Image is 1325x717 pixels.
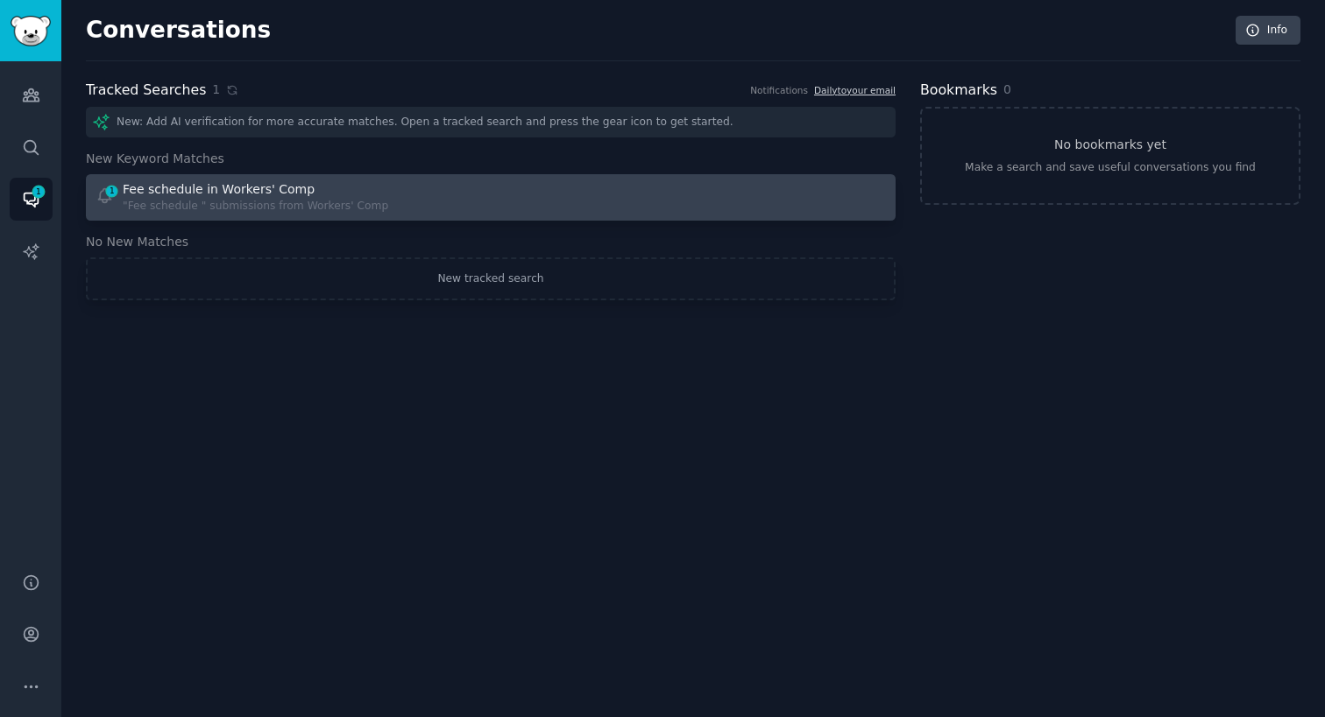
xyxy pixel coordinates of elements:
[86,174,896,221] a: 1Fee schedule in Workers' Comp"Fee schedule " submissions from Workers' Comp
[920,80,997,102] h2: Bookmarks
[86,257,896,301] a: New tracked search
[1003,82,1011,96] span: 0
[104,185,120,197] span: 1
[31,186,46,198] span: 1
[86,17,271,45] h2: Conversations
[965,160,1256,176] div: Make a search and save useful conversations you find
[123,180,315,199] div: Fee schedule in Workers' Comp
[86,80,206,102] h2: Tracked Searches
[11,16,51,46] img: GummySearch logo
[86,107,896,137] div: New: Add AI verification for more accurate matches. Open a tracked search and press the gear icon...
[86,233,188,251] span: No New Matches
[123,199,388,214] div: "Fee schedule " submissions from Workers' Comp
[86,150,224,168] span: New Keyword Matches
[750,84,808,96] div: Notifications
[10,178,53,221] a: 1
[814,85,896,95] a: Dailytoyour email
[1236,16,1300,46] a: Info
[212,81,220,99] span: 1
[920,107,1300,205] a: No bookmarks yetMake a search and save useful conversations you find
[1054,136,1166,154] h3: No bookmarks yet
